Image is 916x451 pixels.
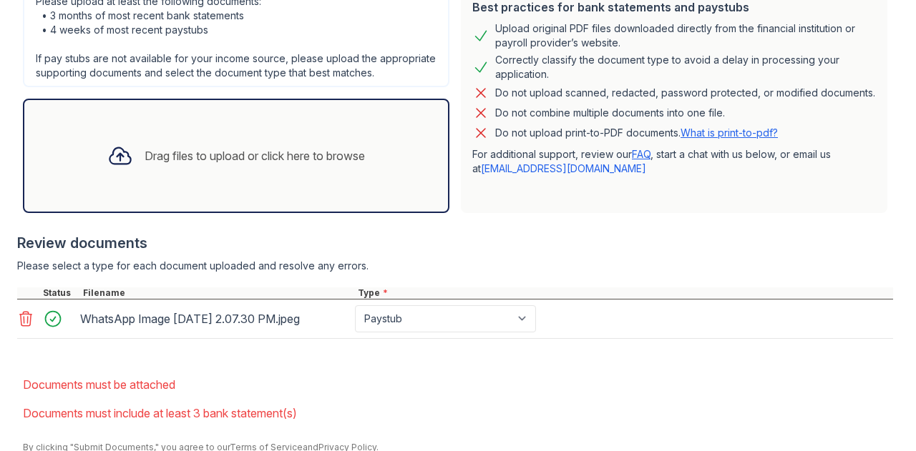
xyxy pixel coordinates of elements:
div: Filename [80,287,355,299]
p: Do not upload print-to-PDF documents. [495,126,778,140]
p: For additional support, review our , start a chat with us below, or email us at [472,147,876,176]
a: What is print-to-pdf? [681,127,778,139]
div: Upload original PDF files downloaded directly from the financial institution or payroll provider’... [495,21,876,50]
div: Type [355,287,893,299]
div: Review documents [17,233,893,253]
div: Drag files to upload or click here to browse [145,147,365,164]
div: Do not combine multiple documents into one file. [495,104,725,122]
li: Documents must be attached [23,370,893,399]
a: FAQ [632,148,651,160]
div: Do not upload scanned, redacted, password protected, or modified documents. [495,84,875,101]
a: [EMAIL_ADDRESS][DOMAIN_NAME] [481,162,646,174]
div: Correctly classify the document type to avoid a delay in processing your application. [495,53,876,81]
div: Please select a type for each document uploaded and resolve any errors. [17,259,893,273]
div: WhatsApp Image [DATE] 2.07.30 PM.jpeg [80,307,349,330]
div: Status [40,287,80,299]
li: Documents must include at least 3 bank statement(s) [23,399,893,427]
